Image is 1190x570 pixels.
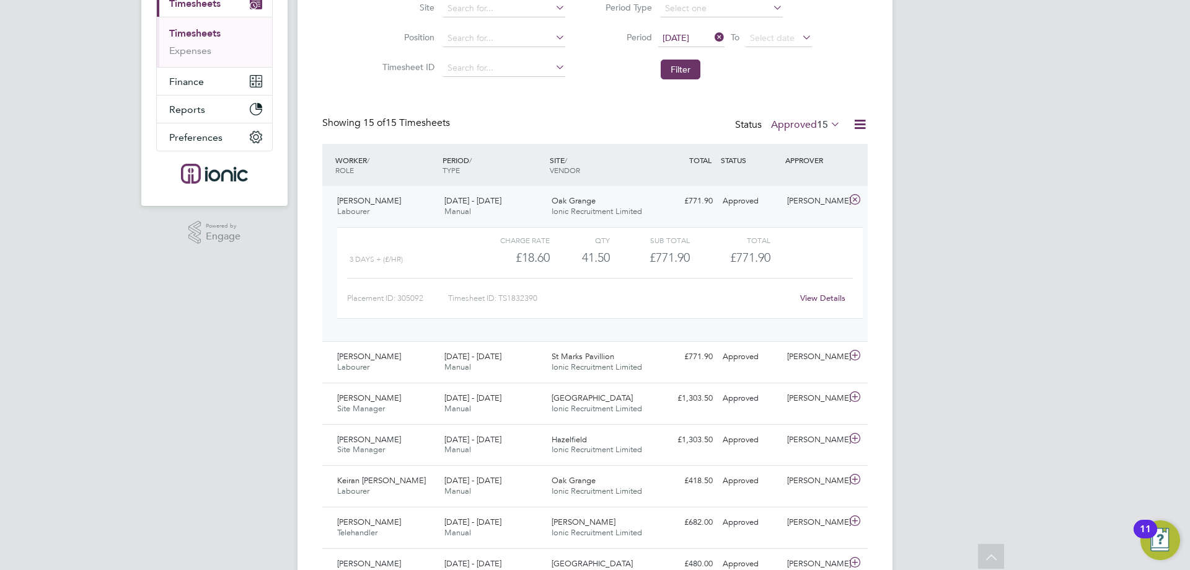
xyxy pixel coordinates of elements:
div: Sub Total [610,233,690,247]
a: Powered byEngage [188,221,241,244]
span: Oak Grange [552,195,596,206]
div: [PERSON_NAME] [782,388,847,409]
span: [GEOGRAPHIC_DATA] [552,393,633,403]
span: [DATE] - [DATE] [444,558,501,569]
div: Approved [718,347,782,367]
span: Select date [750,32,795,43]
div: Placement ID: 305092 [347,288,448,308]
div: PERIOD [439,149,547,181]
span: [DATE] - [DATE] [444,393,501,403]
div: [PERSON_NAME] [782,512,847,533]
span: Manual [444,362,471,372]
span: [DATE] - [DATE] [444,434,501,445]
span: Hazelfield [552,434,587,445]
span: To [727,29,743,45]
div: 11 [1140,529,1151,545]
div: Charge rate [470,233,550,247]
div: £771.90 [653,347,718,367]
span: Labourer [337,486,369,496]
span: Manual [444,486,471,496]
span: 15 [817,118,828,131]
span: Labourer [337,206,369,216]
div: Status [735,117,843,134]
span: [PERSON_NAME] [337,517,401,527]
input: Search for... [443,30,565,47]
span: Preferences [169,131,223,143]
span: [DATE] - [DATE] [444,475,501,486]
div: Approved [718,471,782,491]
span: Manual [444,403,471,414]
span: [DATE] - [DATE] [444,351,501,362]
div: Timesheets [157,17,272,67]
button: Preferences [157,123,272,151]
span: [DATE] - [DATE] [444,517,501,527]
span: Manual [444,527,471,538]
span: ROLE [335,165,354,175]
div: £18.60 [470,247,550,268]
div: £771.90 [610,247,690,268]
a: Timesheets [169,27,221,39]
div: SITE [547,149,654,181]
div: 41.50 [550,247,610,268]
span: Site Manager [337,403,385,414]
button: Reports [157,96,272,123]
div: £771.90 [653,191,718,212]
span: Oak Grange [552,475,596,486]
span: / [565,155,567,165]
label: Period [596,32,652,43]
span: Ionic Recruitment Limited [552,527,642,538]
div: £1,303.50 [653,388,718,409]
span: Ionic Recruitment Limited [552,444,642,455]
span: 3 Days + (£/HR) [350,255,403,264]
div: Approved [718,430,782,450]
input: Search for... [443,60,565,77]
div: Approved [718,388,782,409]
label: Site [379,2,434,13]
div: [PERSON_NAME] [782,471,847,491]
span: [GEOGRAPHIC_DATA] [552,558,633,569]
span: Manual [444,444,471,455]
span: Labourer [337,362,369,372]
span: [PERSON_NAME] [337,351,401,362]
span: [PERSON_NAME] [337,393,401,403]
div: [PERSON_NAME] [782,191,847,212]
div: Showing [322,117,452,130]
span: TOTAL [689,155,712,165]
div: £682.00 [653,512,718,533]
span: Site Manager [337,444,385,455]
span: / [367,155,369,165]
span: [PERSON_NAME] [552,517,615,527]
div: £418.50 [653,471,718,491]
div: £1,303.50 [653,430,718,450]
span: Ionic Recruitment Limited [552,362,642,372]
label: Period Type [596,2,652,13]
div: QTY [550,233,610,247]
span: / [469,155,472,165]
button: Open Resource Center, 11 new notifications [1140,520,1180,560]
button: Finance [157,68,272,95]
a: Go to home page [156,164,273,184]
a: Expenses [169,45,211,56]
div: Timesheet ID: TS1832390 [448,288,792,308]
button: Filter [661,60,700,79]
label: Timesheet ID [379,61,434,73]
label: Approved [771,118,840,131]
span: Ionic Recruitment Limited [552,206,642,216]
span: [PERSON_NAME] [337,558,401,569]
label: Position [379,32,434,43]
span: Keiran [PERSON_NAME] [337,475,426,486]
span: Reports [169,104,205,115]
div: [PERSON_NAME] [782,430,847,450]
span: Powered by [206,221,240,231]
span: 15 Timesheets [363,117,450,129]
span: VENDOR [550,165,580,175]
div: WORKER [332,149,439,181]
span: [PERSON_NAME] [337,195,401,206]
span: St Marks Pavillion [552,351,614,362]
span: 15 of [363,117,386,129]
span: Finance [169,76,204,87]
span: Engage [206,231,240,242]
span: TYPE [443,165,460,175]
span: £771.90 [730,250,770,265]
span: Telehandler [337,527,377,538]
